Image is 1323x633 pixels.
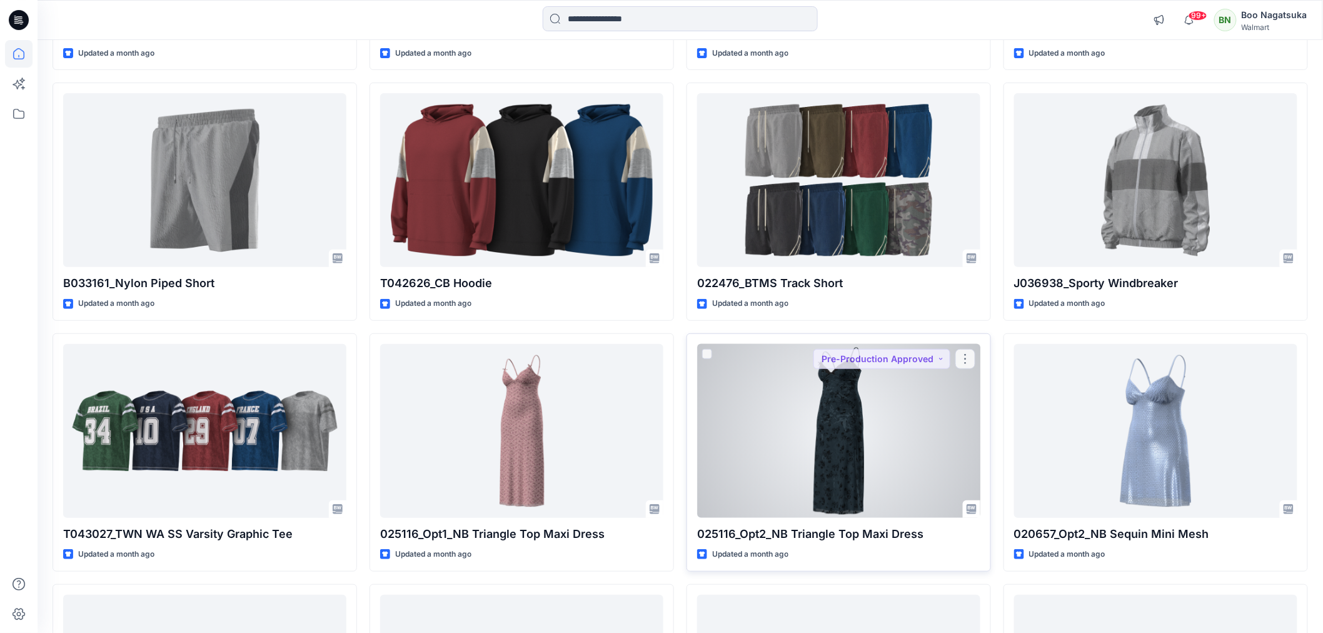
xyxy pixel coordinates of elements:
p: T043027_TWN WA SS Varsity Graphic Tee [63,525,346,543]
p: Updated a month ago [395,548,471,561]
p: Updated a month ago [712,548,788,561]
a: 025116_Opt1_NB Triangle Top Maxi Dress [380,344,663,518]
div: Walmart [1242,23,1307,32]
a: 022476_BTMS Track Short [697,93,980,267]
p: Updated a month ago [78,297,154,310]
p: Updated a month ago [1029,47,1105,60]
a: T043027_TWN WA SS Varsity Graphic Tee [63,344,346,518]
p: T042626_CB Hoodie [380,275,663,292]
p: 022476_BTMS Track Short [697,275,980,292]
p: 025116_Opt2_NB Triangle Top Maxi Dress [697,525,980,543]
a: J036938_Sporty Windbreaker [1014,93,1297,267]
a: B033161_Nylon Piped Short [63,93,346,267]
div: Boo Nagatsuka [1242,8,1307,23]
p: Updated a month ago [712,297,788,310]
p: J036938_Sporty Windbreaker [1014,275,1297,292]
p: Updated a month ago [395,47,471,60]
p: Updated a month ago [78,548,154,561]
a: 020657_Opt2_NB Sequin Mini Mesh [1014,344,1297,518]
p: B033161_Nylon Piped Short [63,275,346,292]
p: 025116_Opt1_NB Triangle Top Maxi Dress [380,525,663,543]
div: BN [1214,9,1237,31]
p: Updated a month ago [78,47,154,60]
a: T042626_CB Hoodie [380,93,663,267]
a: 025116_Opt2_NB Triangle Top Maxi Dress [697,344,980,518]
p: Updated a month ago [1029,548,1105,561]
p: Updated a month ago [395,297,471,310]
span: 99+ [1189,11,1207,21]
p: Updated a month ago [712,47,788,60]
p: 020657_Opt2_NB Sequin Mini Mesh [1014,525,1297,543]
p: Updated a month ago [1029,297,1105,310]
